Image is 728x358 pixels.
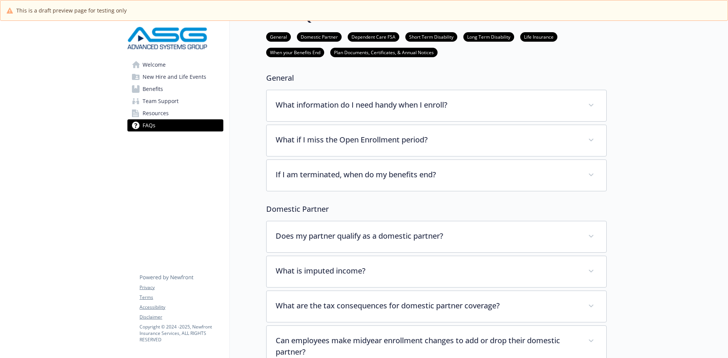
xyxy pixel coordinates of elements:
p: What if I miss the Open Enrollment period? [276,134,579,145]
span: This is a draft preview page for testing only [16,6,127,14]
a: Domestic Partner [297,33,342,40]
p: Does my partner qualify as a domestic partner? [276,230,579,242]
a: Dependent Care FSA [348,33,399,40]
div: What information do I need handy when I enroll? [267,90,606,121]
a: Accessibility [140,304,223,311]
div: If I am terminated, when do my benefits end? [267,160,606,191]
div: What if I miss the Open Enrollment period? [267,125,606,156]
span: Team Support [143,95,179,107]
div: What is imputed income? [267,256,606,287]
a: FAQs [127,119,223,131]
a: Terms [140,294,223,301]
a: General [266,33,291,40]
a: Long Term Disability [463,33,514,40]
a: Privacy [140,284,223,291]
a: Short Term Disability [405,33,457,40]
a: Disclaimer [140,314,223,320]
p: If I am terminated, when do my benefits end? [276,169,579,180]
a: When your Benefits End [266,48,324,56]
p: What are the tax consequences for domestic partner coverage? [276,300,579,311]
span: New Hire and Life Events [143,71,206,83]
p: Copyright © 2024 - 2025 , Newfront Insurance Services, ALL RIGHTS RESERVED [140,324,223,343]
span: Resources [143,107,169,119]
a: Team Support [127,95,223,107]
span: Benefits [143,83,163,95]
div: What are the tax consequences for domestic partner coverage? [267,291,606,322]
a: Benefits [127,83,223,95]
a: Resources [127,107,223,119]
a: Plan Documents, Certificates, & Annual Notices [330,48,438,56]
div: Does my partner qualify as a domestic partner? [267,221,606,252]
a: Life Insurance [520,33,557,40]
p: Can employees make midyear enrollment changes to add or drop their domestic partner? [276,335,579,358]
p: General [266,72,607,84]
a: Welcome [127,59,223,71]
p: Domestic Partner [266,203,607,215]
span: Welcome [143,59,166,71]
p: What information do I need handy when I enroll? [276,99,579,111]
a: New Hire and Life Events [127,71,223,83]
p: What is imputed income? [276,265,579,277]
span: FAQs [143,119,155,131]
